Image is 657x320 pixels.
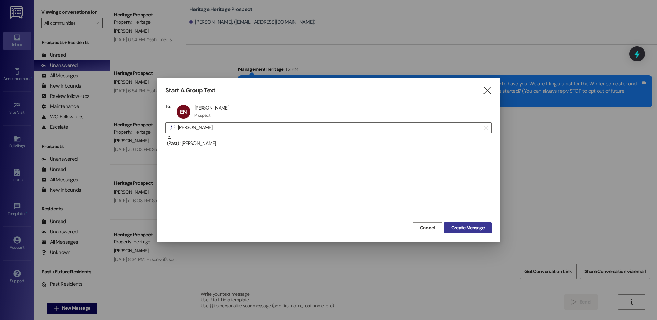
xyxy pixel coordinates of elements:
[482,87,492,94] i: 
[165,135,492,152] div: (Past) : [PERSON_NAME]
[165,103,171,110] h3: To:
[480,123,491,133] button: Clear text
[194,113,210,118] div: Prospect
[194,105,229,111] div: [PERSON_NAME]
[444,222,492,233] button: Create Message
[167,135,492,147] div: (Past) : [PERSON_NAME]
[413,222,442,233] button: Cancel
[167,124,178,131] i: 
[420,224,435,231] span: Cancel
[451,224,485,231] span: Create Message
[484,125,488,130] i: 
[180,108,187,115] span: EN
[165,87,215,94] h3: Start A Group Text
[178,123,480,133] input: Search for any contact or apartment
